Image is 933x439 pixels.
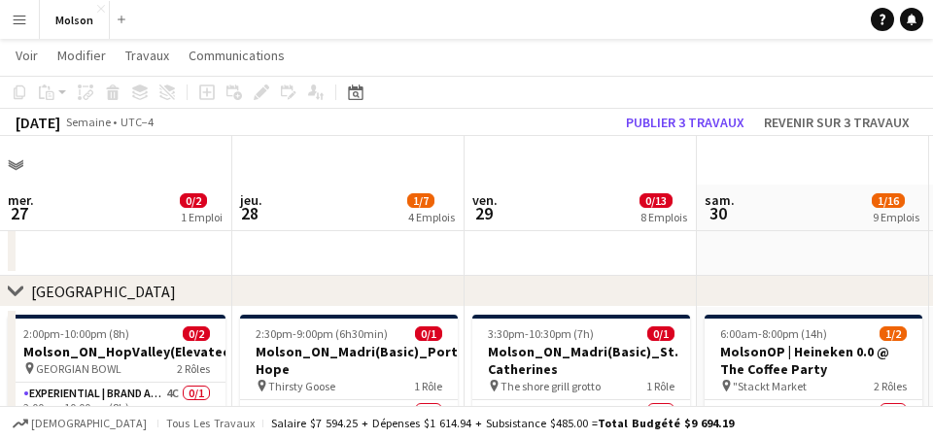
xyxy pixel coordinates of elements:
span: Communications [189,47,285,64]
span: 27 [5,202,34,224]
a: Voir [8,43,46,68]
span: GEORGIAN BOWL [36,361,121,376]
span: 1 Rôle [646,379,674,393]
a: Communications [181,43,293,68]
span: 0/1 [647,326,674,341]
span: 1 Rôle [414,379,442,393]
span: 2:00pm-10:00pm (8h) [23,326,129,341]
span: 1/7 [407,193,434,208]
span: jeu. [240,191,262,209]
h3: MolsonOP | Heineken 0.0 @ The Coffee Party [705,343,922,378]
div: 4 Emplois [408,210,455,224]
h3: Molson_ON_HopValley(Elevated)_Collingwood [8,343,225,360]
span: Travaux [125,47,169,64]
span: Total Budgété $9 694.19 [598,416,734,430]
span: 0/1 [415,326,442,341]
span: 2 Rôles [177,361,210,376]
span: ven. [472,191,498,209]
span: 30 [702,202,735,224]
span: 29 [469,202,498,224]
span: sam. [705,191,735,209]
div: 1 Emploi [181,210,223,224]
button: [DEMOGRAPHIC_DATA] [10,413,150,434]
div: 9 Emplois [873,210,919,224]
span: The shore grill grotto [501,379,601,393]
button: Molson [40,1,110,39]
button: Publier 3 travaux [618,110,752,135]
span: 1/2 [880,326,907,341]
span: 2:30pm-9:00pm (6h30min) [256,326,388,341]
span: 28 [237,202,262,224]
h3: Molson_ON_Madri(Basic)_Port Hope [240,343,458,378]
span: Thirsty Goose [268,379,335,393]
span: 0/2 [180,193,207,208]
span: 3:30pm-10:30pm (7h) [488,326,594,341]
span: Semaine 35 [64,115,113,144]
a: Travaux [118,43,177,68]
div: 8 Emplois [640,210,687,224]
div: Salaire $7 594.25 + Dépenses $1 614.94 + Subsistance $485.00 = [271,416,734,430]
button: Revenir sur 3 travaux [756,110,917,135]
span: 6:00am-8:00pm (14h) [720,326,827,341]
div: UTC−4 [121,115,154,129]
span: 0/13 [639,193,673,208]
div: [GEOGRAPHIC_DATA] [31,282,176,301]
span: 2 Rôles [874,379,907,393]
span: Voir [16,47,38,64]
span: mer. [8,191,34,209]
span: Modifier [57,47,106,64]
div: [DATE] [16,113,60,132]
h3: Molson_ON_Madri(Basic)_St. Catherines [472,343,690,378]
a: Modifier [50,43,114,68]
span: [DEMOGRAPHIC_DATA] [31,417,147,430]
span: 0/2 [183,326,210,341]
span: Tous les travaux [166,416,255,430]
span: 1/16 [872,193,905,208]
span: "Stackt Market [733,379,807,393]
